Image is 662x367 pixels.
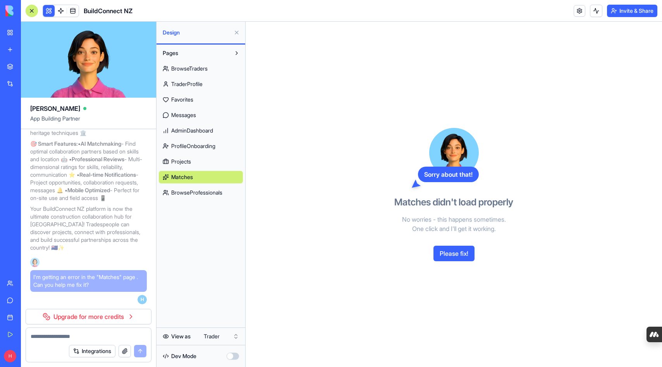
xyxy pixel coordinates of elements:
a: Smart MatchesAI-powered collaboration partners [9,67,99,88]
button: Generate Matches [228,241,297,257]
span: Construction Professional [34,329,91,335]
a: My FavoritesYour saved professionals [9,119,99,141]
span: AI-powered collaboration partners [24,75,96,88]
span: AdminDashboard [171,127,213,134]
strong: Mobile Optimized [67,187,110,193]
span: BrowseTraders [171,65,208,72]
strong: Real-time Notifications [79,171,136,178]
span: H [4,350,16,362]
span: TraderProfile [171,80,203,88]
span: Design [163,29,230,36]
button: Pages [159,47,230,59]
h3: Matches didn't load properly [394,196,513,208]
span: I'm getting an error in the "Matches" page . Can you help me fix it? [33,273,144,289]
h1: BuildConnect NZ [33,9,96,20]
h3: AI-Powered Matchmaking [155,83,394,94]
span: [EMAIL_ADDRESS][DOMAIN_NAME] [34,321,127,329]
div: Sorry about that! [418,167,479,182]
p: AI-powered collaboration partner recommendations [144,55,296,64]
p: Construction Network [33,20,96,28]
span: Professional communications [25,157,89,164]
a: My ProfileManage your professional profile [9,172,99,194]
button: h[EMAIL_ADDRESS][DOMAIN_NAME]Construction Professional [6,317,102,339]
span: h [11,320,26,336]
span: BuildConnect NZ [84,6,132,16]
a: Messages [159,109,243,121]
p: Try updating your profile with more skills or generate new matches. [176,214,349,232]
p: Your BuildConnect NZ platform is now the ultimate construction collaboration hub for [GEOGRAPHIC_... [30,205,147,252]
a: Browse ProfessionalsFind construction professionals [9,40,99,62]
span: Smart Matches [24,67,64,75]
a: BrowseProfessionals [159,186,243,199]
span: [PERSON_NAME] [30,104,80,113]
span: Projects [171,158,191,165]
button: Please fix! [433,246,475,261]
a: Favorites [159,93,243,106]
a: Upgrade for more credits [26,309,151,324]
span: Messages [25,150,52,157]
button: Integrations [69,345,115,357]
a: Matches [159,171,243,183]
a: ProfileOnboarding [159,140,243,152]
img: Ella_00000_wcx2te.png [30,258,40,267]
span: Projects [25,97,46,105]
button: Invite & Share [607,5,657,17]
a: TraderProfile [159,78,243,90]
a: Projects [159,155,243,168]
p: • - Find optimal collaboration partners based on skills and location 🤖 • - Multi-dimensional rati... [30,140,147,202]
span: Dev Mode [171,352,196,360]
p: No worries - this happens sometimes. One click and I'll get it working. [365,215,543,233]
span: BrowseProfessionals [171,189,222,196]
a: MessagesProfessional communications [9,146,99,167]
strong: AI Matchmaking [81,140,121,147]
span: ProfileOnboarding [171,142,215,150]
span: Manage your professional profile [25,181,96,193]
span: My Favorites [25,123,58,131]
span: Favorites [171,96,193,103]
span: Manage construction projects [25,105,90,111]
h3: No matches found [121,200,404,210]
button: Refresh Matches [338,45,404,60]
span: Pages [163,49,178,57]
a: ProjectsManage construction projects [9,93,99,115]
span: Browse Professionals [25,44,81,52]
strong: Professional Reviews [72,156,124,162]
span: My Profile [25,173,51,181]
a: AdminDashboard [159,124,243,137]
img: logo [5,5,53,16]
h1: Smart Matches [144,41,296,55]
span: Messages [171,111,196,119]
span: App Building Partner [30,115,147,129]
strong: 🎯 Smart Features: [30,140,78,147]
span: Matches [171,173,193,181]
p: Our intelligent system analyzes your skills, experience, location, and collaboration preferences ... [155,97,394,125]
span: H [138,295,147,304]
span: Your saved professionals [25,131,79,137]
span: Find construction professionals [25,52,93,58]
a: BrowseTraders [159,62,243,75]
span: View as [171,333,191,340]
